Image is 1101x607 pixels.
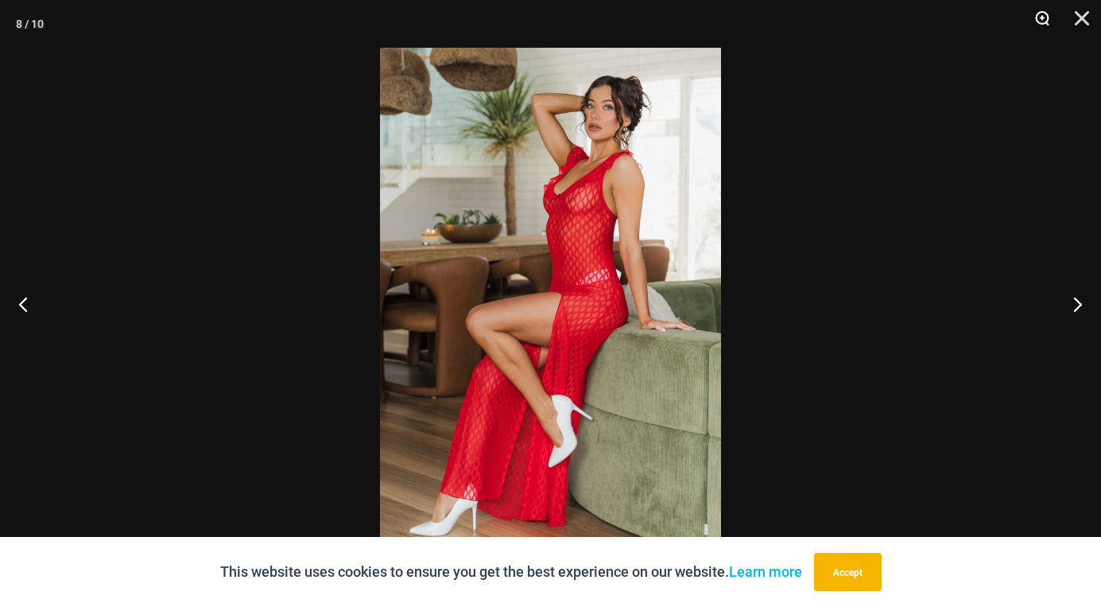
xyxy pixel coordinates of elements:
p: This website uses cookies to ensure you get the best experience on our website. [220,560,802,584]
img: Sometimes Red 587 Dress 08 [380,48,721,559]
a: Learn more [729,563,802,580]
button: Accept [814,553,882,591]
div: 8 / 10 [16,12,44,36]
button: Next [1041,264,1101,344]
